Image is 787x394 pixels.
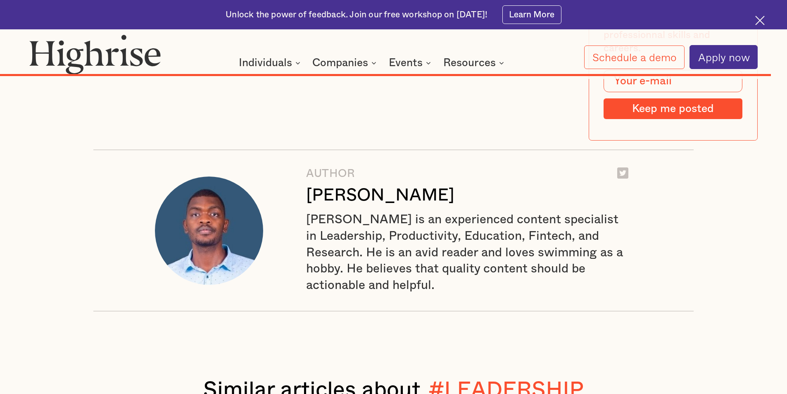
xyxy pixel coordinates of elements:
[755,16,765,25] img: Cross icon
[604,70,742,119] form: Modal Form
[312,58,379,68] div: Companies
[226,9,487,21] div: Unlock the power of feedback. Join our free workshop on [DATE]!
[502,5,561,24] a: Learn More
[604,98,742,119] input: Keep me posted
[239,58,292,68] div: Individuals
[617,167,628,179] img: Twitter logo
[306,212,632,294] div: [PERSON_NAME] is an experienced content specialist in Leadership, Productivity, Education, Fintec...
[690,45,758,69] a: Apply now
[389,58,423,68] div: Events
[29,34,161,74] img: Highrise logo
[306,167,454,179] div: AUTHOR
[312,58,368,68] div: Companies
[389,58,433,68] div: Events
[239,58,303,68] div: Individuals
[443,58,496,68] div: Resources
[604,70,742,92] input: Your e-mail
[443,58,506,68] div: Resources
[306,185,454,205] div: [PERSON_NAME]
[584,45,685,69] a: Schedule a demo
